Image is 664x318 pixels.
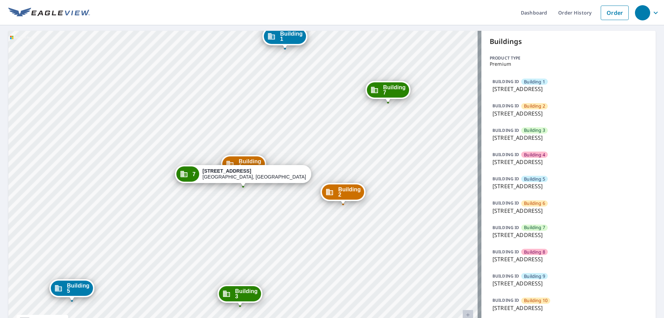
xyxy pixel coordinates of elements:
[492,207,645,215] p: [STREET_ADDRESS]
[492,152,519,157] p: BUILDING ID
[492,176,519,182] p: BUILDING ID
[492,103,519,109] p: BUILDING ID
[524,249,545,255] span: Building 8
[490,55,647,61] p: Product type
[524,176,545,182] span: Building 5
[175,165,311,187] div: Dropped pin, building 7, Commercial property, 9614 River Rd Richmond, VA 23229
[492,255,645,263] p: [STREET_ADDRESS]
[492,182,645,190] p: [STREET_ADDRESS]
[524,297,547,304] span: Building 10
[67,283,90,293] span: Building 5
[221,155,266,176] div: Dropped pin, building Building 10, Commercial property, 9614 River Road Richmond, VA 23229
[49,279,94,301] div: Dropped pin, building Building 5, Commercial property, 9614 River Road Richmond, VA 23229
[8,8,90,18] img: EV Logo
[280,31,303,42] span: Building 1
[492,304,645,312] p: [STREET_ADDRESS]
[492,79,519,84] p: BUILDING ID
[492,279,645,288] p: [STREET_ADDRESS]
[262,27,307,49] div: Dropped pin, building Building 1, Commercial property, 9614 River Road Richmond, VA 23229
[321,183,366,205] div: Dropped pin, building Building 2, Commercial property, 9614 River Road Richmond, VA 23229
[492,297,519,303] p: BUILDING ID
[338,187,361,197] span: Building 2
[524,152,545,158] span: Building 4
[490,61,647,67] p: Premium
[524,273,545,280] span: Building 9
[524,224,545,231] span: Building 7
[492,200,519,206] p: BUILDING ID
[203,168,306,180] div: [GEOGRAPHIC_DATA], [GEOGRAPHIC_DATA] 23229
[601,6,629,20] a: Order
[524,200,545,207] span: Building 6
[524,79,545,85] span: Building 1
[492,134,645,142] p: [STREET_ADDRESS]
[492,85,645,93] p: [STREET_ADDRESS]
[492,127,519,133] p: BUILDING ID
[492,158,645,166] p: [STREET_ADDRESS]
[492,225,519,230] p: BUILDING ID
[492,231,645,239] p: [STREET_ADDRESS]
[366,81,411,102] div: Dropped pin, building Building 7, Commercial property, 9614 River Road Richmond, VA 23229
[492,249,519,255] p: BUILDING ID
[492,273,519,279] p: BUILDING ID
[383,85,406,95] span: Building 7
[235,289,258,299] span: Building 3
[203,168,251,174] strong: [STREET_ADDRESS]
[492,109,645,118] p: [STREET_ADDRESS]
[218,285,262,306] div: Dropped pin, building Building 3, Commercial property, 9614 River Road Richmond, VA 23229
[524,103,545,109] span: Building 2
[490,36,647,47] p: Buildings
[239,159,261,169] span: Building 1...
[524,127,545,134] span: Building 3
[192,172,195,177] span: 7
